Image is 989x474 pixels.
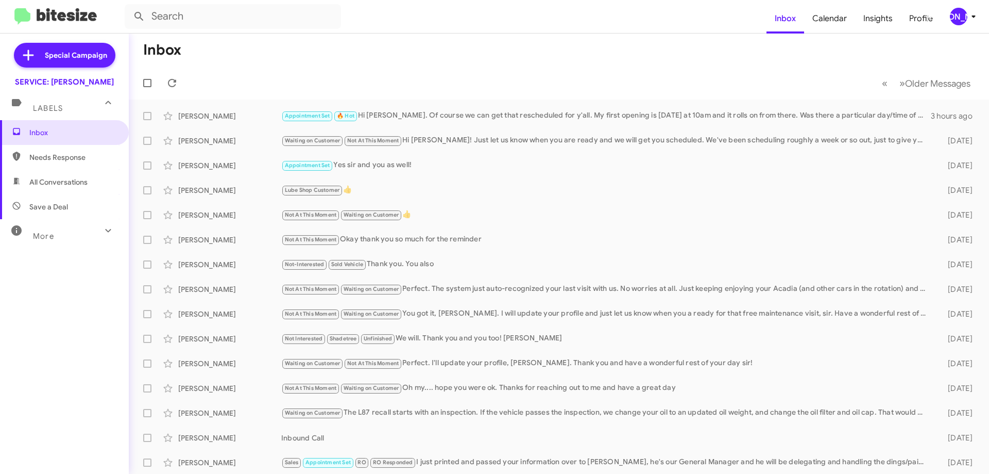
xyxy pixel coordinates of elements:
nav: Page navigation example [876,73,977,94]
span: Waiting on Customer [285,410,340,416]
div: Oh my.... hope you were ok. Thanks for reaching out to me and have a great day [281,382,931,394]
div: [DATE] [931,309,981,319]
span: Sold Vehicle [331,261,363,268]
span: Not-Interested [285,261,325,268]
span: Sales [285,459,299,466]
span: Not Interested [285,335,323,342]
div: You got it, [PERSON_NAME]. I will update your profile and just let us know when you a ready for t... [281,308,931,320]
span: RO [357,459,366,466]
span: Waiting on Customer [285,360,340,367]
span: Appointment Set [285,112,330,119]
span: More [33,232,54,241]
div: [DATE] [931,210,981,220]
div: Thank you. You also [281,258,931,270]
span: Not At This Moment [285,286,337,292]
div: [DATE] [931,235,981,245]
span: 🔥 Hot [337,112,354,119]
div: [PERSON_NAME] [178,111,281,121]
div: [DATE] [931,259,981,270]
div: [DATE] [931,136,981,146]
div: Hi [PERSON_NAME]. Of course we can get that rescheduled for y'all. My first opening is [DATE] at ... [281,110,931,122]
div: Okay thank you so much for the reminder [281,234,931,246]
div: I just printed and passed your information over to [PERSON_NAME], he's our General Manager and he... [281,456,931,468]
span: Older Messages [905,78,970,89]
span: » [899,77,905,90]
span: Special Campaign [45,50,107,60]
div: The L87 recall starts with an inspection. If the vehicle passes the inspection, we change your oi... [281,407,931,419]
span: Not At This Moment [285,211,337,218]
div: [PERSON_NAME] [178,160,281,171]
span: Save a Deal [29,202,68,212]
div: 👍 [281,209,931,221]
div: [DATE] [931,334,981,344]
span: Appointment Set [285,162,330,169]
div: [DATE] [931,457,981,468]
div: [PERSON_NAME] [178,383,281,394]
button: [PERSON_NAME] [941,8,978,25]
span: Not At This Moment [347,137,399,144]
div: [PERSON_NAME] [178,185,281,195]
a: Profile [901,4,941,34]
div: [PERSON_NAME] [178,334,281,344]
button: Previous [876,73,894,94]
div: [PERSON_NAME] [178,235,281,245]
input: Search [125,4,341,29]
a: Special Campaign [14,43,115,68]
div: SERVICE: [PERSON_NAME] [15,77,114,87]
div: Inbound Call [281,433,931,443]
div: Hi [PERSON_NAME]! Just let us know when you are ready and we will get you scheduled. We've been s... [281,135,931,146]
span: Not At This Moment [285,236,337,243]
div: [DATE] [931,185,981,195]
div: We will. Thank you and you too! [PERSON_NAME] [281,333,931,345]
span: RO Responded [373,459,413,466]
span: Waiting on Customer [344,211,399,218]
span: Inbox [29,127,117,138]
div: [DATE] [931,383,981,394]
div: [DATE] [931,358,981,369]
div: [PERSON_NAME] [178,210,281,220]
div: [PERSON_NAME] [178,309,281,319]
div: [DATE] [931,433,981,443]
span: Lube Shop Customer [285,187,340,193]
span: Labels [33,104,63,113]
span: Not At This Moment [285,310,337,317]
span: Needs Response [29,152,117,162]
div: [PERSON_NAME] [178,408,281,418]
div: [DATE] [931,160,981,171]
div: [PERSON_NAME] [178,358,281,369]
div: Perfect. The system just auto-recognized your last visit with us. No worries at all. Just keeping... [281,283,931,295]
div: [PERSON_NAME] [178,457,281,468]
a: Insights [855,4,901,34]
h1: Inbox [143,42,181,58]
span: « [882,77,888,90]
a: Inbox [766,4,804,34]
span: Shadetree [330,335,357,342]
div: [DATE] [931,284,981,295]
span: Waiting on Customer [285,137,340,144]
div: [PERSON_NAME] [950,8,967,25]
span: Waiting on Customer [344,286,399,292]
span: Waiting on Customer [344,385,399,391]
a: Calendar [804,4,855,34]
div: [PERSON_NAME] [178,284,281,295]
button: Next [893,73,977,94]
div: [DATE] [931,408,981,418]
span: Not At This Moment [347,360,399,367]
div: 3 hours ago [931,111,981,121]
span: Waiting on Customer [344,310,399,317]
div: [PERSON_NAME] [178,136,281,146]
div: [PERSON_NAME] [178,433,281,443]
div: 👍 [281,184,931,196]
span: Appointment Set [305,459,351,466]
span: Not At This Moment [285,385,337,391]
span: Unfinished [364,335,392,342]
span: All Conversations [29,177,88,187]
div: Yes sir and you as well! [281,159,931,171]
div: [PERSON_NAME] [178,259,281,270]
div: Perfect. I'll update your profile, [PERSON_NAME]. Thank you and have a wonderful rest of your day... [281,357,931,369]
